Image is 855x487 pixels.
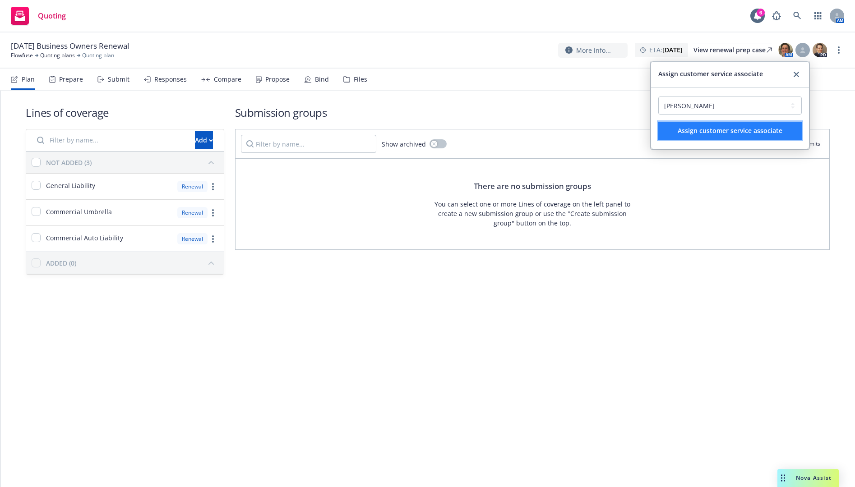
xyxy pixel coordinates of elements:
[658,122,802,140] button: Assign customer service associate
[22,76,35,83] div: Plan
[208,181,218,192] a: more
[46,207,112,216] span: Commercial Umbrella
[558,43,628,58] button: More info...
[38,12,66,19] span: Quoting
[195,131,213,149] button: Add
[757,7,765,15] div: 6
[662,46,683,54] strong: [DATE]
[11,41,129,51] span: [DATE] Business Owners Renewal
[7,3,69,28] a: Quoting
[208,207,218,218] a: more
[767,7,786,25] a: Report a Bug
[693,43,772,57] a: View renewal prep case
[315,76,329,83] div: Bind
[177,181,208,192] div: Renewal
[177,233,208,244] div: Renewal
[788,7,806,25] a: Search
[214,76,241,83] div: Compare
[265,76,290,83] div: Propose
[195,132,213,149] div: Add
[474,180,591,192] div: There are no submission groups
[46,258,76,268] div: ADDED (0)
[154,76,187,83] div: Responses
[32,131,189,149] input: Filter by name...
[778,43,793,57] img: photo
[354,76,367,83] div: Files
[46,155,218,170] button: NOT ADDED (3)
[46,181,95,190] span: General Liability
[576,46,611,55] span: More info...
[678,126,782,135] span: Assign customer service associate
[791,69,802,80] a: close
[46,158,92,167] div: NOT ADDED (3)
[108,76,129,83] div: Submit
[432,199,633,228] div: You can select one or more Lines of coverage on the left panel to create a new submission group o...
[235,105,830,120] h1: Submission groups
[658,69,763,80] span: Assign customer service associate
[382,139,426,149] span: Show archived
[796,474,832,482] span: Nova Assist
[241,135,376,153] input: Filter by name...
[82,51,114,60] span: Quoting plan
[11,51,33,60] a: Flowfuse
[833,45,844,55] a: more
[177,207,208,218] div: Renewal
[40,51,75,60] a: Quoting plans
[46,233,123,243] span: Commercial Auto Liability
[26,105,224,120] h1: Lines of coverage
[208,234,218,244] a: more
[777,469,839,487] button: Nova Assist
[813,43,827,57] img: photo
[59,76,83,83] div: Prepare
[809,7,827,25] a: Switch app
[649,45,683,55] span: ETA :
[777,469,789,487] div: Drag to move
[46,256,218,270] button: ADDED (0)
